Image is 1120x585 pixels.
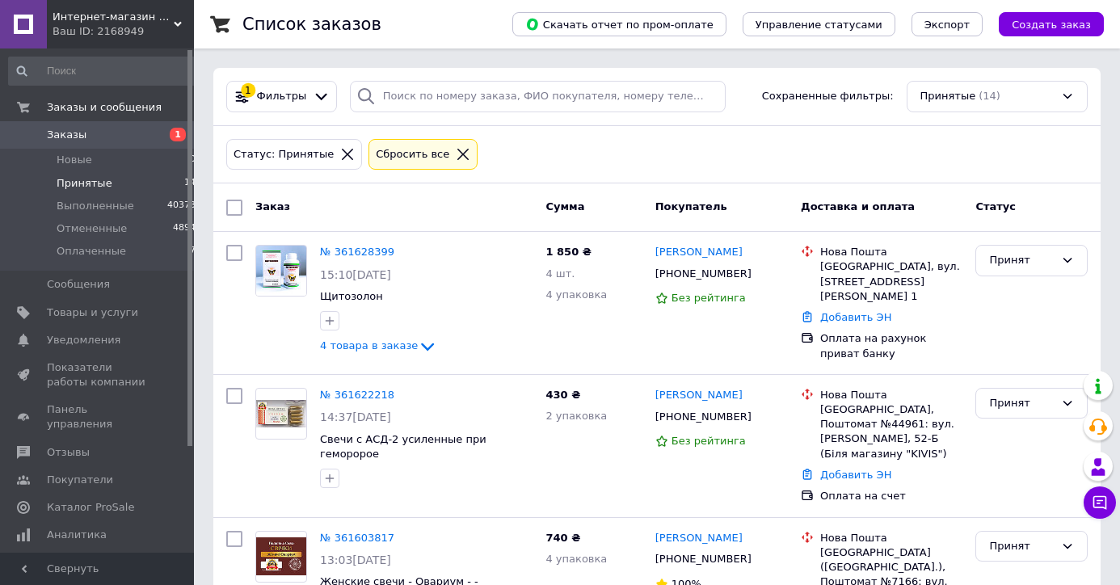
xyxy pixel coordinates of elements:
div: Принят [989,538,1055,555]
div: Оплата на счет [820,489,962,503]
span: Оплаченные [57,244,126,259]
span: Заказы [47,128,86,142]
img: Фото товару [256,246,306,296]
input: Поиск по номеру заказа, ФИО покупателя, номеру телефона, Email, номеру накладной [350,81,726,112]
button: Управление статусами [743,12,895,36]
div: Нова Пошта [820,245,962,259]
div: Принят [989,252,1055,269]
span: Уведомления [47,333,120,347]
span: Покупатель [655,200,727,213]
div: [GEOGRAPHIC_DATA], Поштомат №44961: вул. [PERSON_NAME], 52-Б (Біля магазину "KIVIS") [820,402,962,461]
span: 14:37[DATE] [320,410,391,423]
span: Принятые [920,89,976,104]
a: Фото товару [255,531,307,583]
a: № 361622218 [320,389,394,401]
span: 13:03[DATE] [320,553,391,566]
input: Поиск [8,57,197,86]
span: Каталог ProSale [47,500,134,515]
span: Товары и услуги [47,305,138,320]
span: Новые [57,153,92,167]
div: Нова Пошта [820,531,962,545]
div: Нова Пошта [820,388,962,402]
span: 15:10[DATE] [320,268,391,281]
a: [PERSON_NAME] [655,245,743,260]
div: [PHONE_NUMBER] [652,263,755,284]
a: № 361603817 [320,532,394,544]
span: Показатели работы компании [47,360,149,389]
a: [PERSON_NAME] [655,388,743,403]
span: 4 товара в заказе [320,339,418,351]
div: Принят [989,395,1055,412]
a: Фото товару [255,388,307,440]
span: Экспорт [924,19,970,31]
a: Создать заказ [983,18,1104,30]
span: Статус [975,200,1016,213]
a: № 361628399 [320,246,394,258]
span: 4 шт. [545,267,575,280]
span: Сообщения [47,277,110,292]
div: 1 [241,83,255,98]
span: 2 упаковка [545,410,607,422]
a: Свечи с АСД-2 усиленные при геморорое [320,433,486,461]
span: Аналитика [47,528,107,542]
a: Добавить ЭН [820,469,891,481]
span: 7 [190,244,196,259]
span: Заказ [255,200,290,213]
div: Сбросить все [373,146,453,163]
span: Интернет-магазин Жива- Аптека [53,10,174,24]
button: Экспорт [912,12,983,36]
span: Заказы и сообщения [47,100,162,115]
span: Принятые [57,176,112,191]
span: Отзывы [47,445,90,460]
a: Добавить ЭН [820,311,891,323]
span: 430 ₴ [545,389,580,401]
div: Оплата на рахунок приват банку [820,331,962,360]
span: Создать заказ [1012,19,1091,31]
span: Скачать отчет по пром-оплате [525,17,714,32]
span: Без рейтинга [672,292,746,304]
span: (14) [979,90,1000,102]
span: Доставка и оплата [801,200,915,213]
span: 1 [170,128,186,141]
span: 4 упаковка [545,553,607,565]
img: Фото товару [256,537,306,575]
span: 4894 [173,221,196,236]
button: Скачать отчет по пром-оплате [512,12,726,36]
span: Фильтры [257,89,307,104]
span: Сохраненные фильтры: [762,89,894,104]
span: Выполненные [57,199,134,213]
span: Покупатели [47,473,113,487]
div: [PHONE_NUMBER] [652,406,755,427]
img: Фото товару [256,400,306,428]
span: Управление статусами [756,19,882,31]
span: Панель управления [47,402,149,431]
span: 1 850 ₴ [545,246,591,258]
span: 4 упаковка [545,288,607,301]
div: [GEOGRAPHIC_DATA], вул. [STREET_ADDRESS][PERSON_NAME] 1 [820,259,962,304]
div: Ваш ID: 2168949 [53,24,194,39]
a: 4 товара в заказе [320,339,437,351]
a: Фото товару [255,245,307,297]
a: [PERSON_NAME] [655,531,743,546]
span: Отмененные [57,221,127,236]
button: Создать заказ [999,12,1104,36]
div: [PHONE_NUMBER] [652,549,755,570]
span: Сумма [545,200,584,213]
h1: Список заказов [242,15,381,34]
span: 0 [190,153,196,167]
span: Без рейтинга [672,435,746,447]
div: Статус: Принятые [230,146,337,163]
button: Чат с покупателем [1084,486,1116,519]
span: 14 [184,176,196,191]
span: 40373 [167,199,196,213]
a: Щитозолон [320,290,383,302]
span: 740 ₴ [545,532,580,544]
